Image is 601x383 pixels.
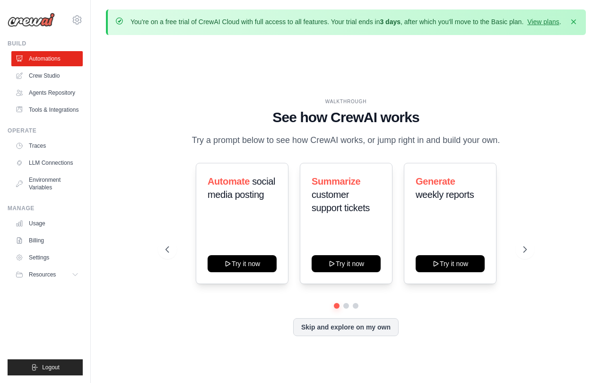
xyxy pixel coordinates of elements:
[8,359,83,375] button: Logout
[11,51,83,66] a: Automations
[11,267,83,282] button: Resources
[8,127,83,134] div: Operate
[11,138,83,153] a: Traces
[11,68,83,83] a: Crew Studio
[208,176,275,200] span: social media posting
[208,176,250,187] span: Automate
[312,176,360,187] span: Summarize
[11,233,83,248] a: Billing
[8,40,83,47] div: Build
[416,176,455,187] span: Generate
[165,109,527,126] h1: See how CrewAI works
[11,216,83,231] a: Usage
[11,85,83,100] a: Agents Repository
[187,134,505,147] p: Try a prompt below to see how CrewAI works, or jump right in and build your own.
[165,98,527,105] div: WALKTHROUGH
[293,318,399,336] button: Skip and explore on my own
[11,155,83,170] a: LLM Connections
[416,255,485,272] button: Try it now
[8,13,55,27] img: Logo
[208,255,277,272] button: Try it now
[131,17,561,27] p: You're on a free trial of CrewAI Cloud with full access to all features. Your trial ends in , aft...
[380,18,401,26] strong: 3 days
[527,18,559,26] a: View plans
[8,205,83,212] div: Manage
[312,255,381,272] button: Try it now
[11,172,83,195] a: Environment Variables
[312,189,370,213] span: customer support tickets
[29,271,56,278] span: Resources
[11,250,83,265] a: Settings
[416,189,474,200] span: weekly reports
[11,102,83,117] a: Tools & Integrations
[42,364,60,371] span: Logout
